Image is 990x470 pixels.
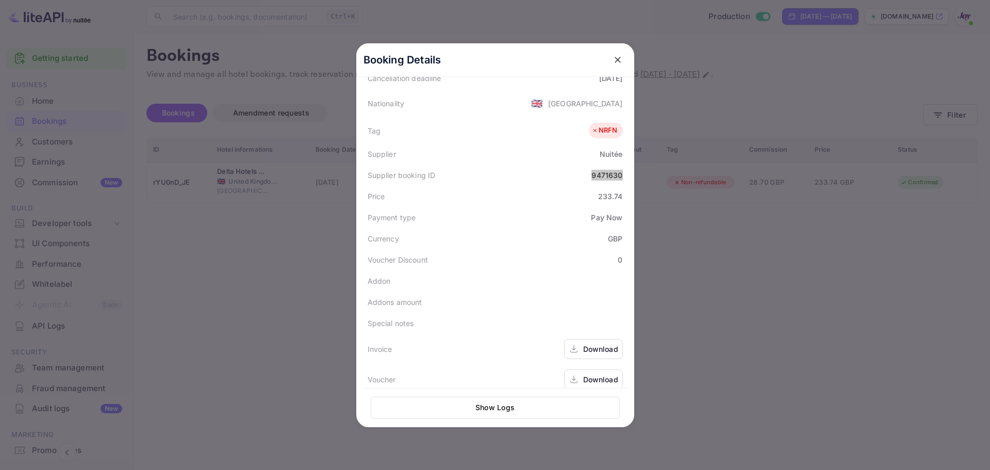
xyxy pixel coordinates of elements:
[368,374,396,385] div: Voucher
[618,254,622,265] div: 0
[368,191,385,202] div: Price
[531,94,543,112] span: United States
[368,170,436,181] div: Supplier booking ID
[368,233,399,244] div: Currency
[368,318,414,329] div: Special notes
[368,149,396,159] div: Supplier
[371,397,620,419] button: Show Logs
[591,212,622,223] div: Pay Now
[608,51,627,69] button: close
[368,125,381,136] div: Tag
[364,52,441,68] p: Booking Details
[368,344,392,354] div: Invoice
[598,191,623,202] div: 233.74
[368,275,391,286] div: Addon
[583,374,618,385] div: Download
[591,170,622,181] div: 9471630
[608,233,622,244] div: GBP
[368,254,428,265] div: Voucher Discount
[368,73,441,84] div: Cancellation deadline
[368,212,416,223] div: Payment type
[591,125,618,136] div: NRFN
[548,98,623,109] div: [GEOGRAPHIC_DATA]
[368,297,422,307] div: Addons amount
[600,149,623,159] div: Nuitée
[368,98,405,109] div: Nationality
[599,73,623,84] div: [DATE]
[583,344,618,354] div: Download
